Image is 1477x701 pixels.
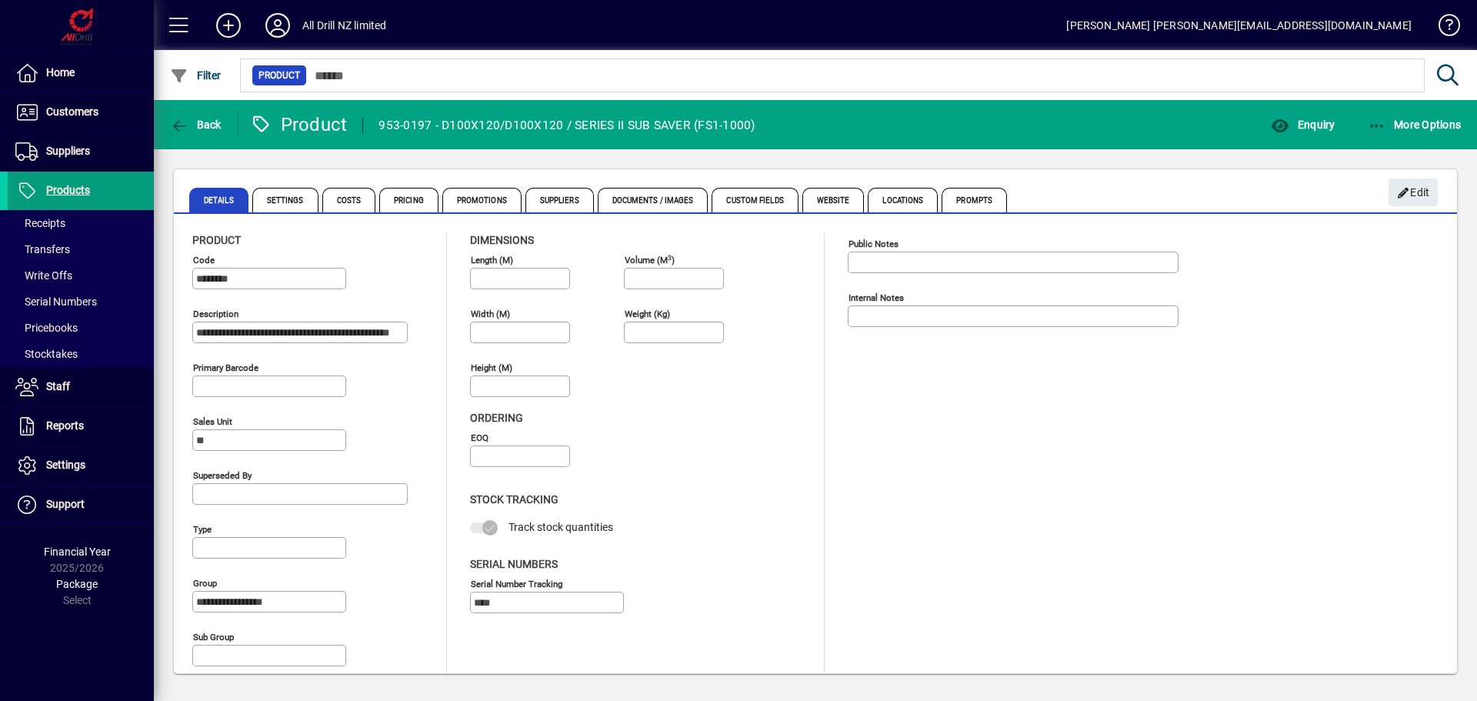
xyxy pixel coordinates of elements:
[1267,111,1339,139] button: Enquiry
[15,243,70,255] span: Transfers
[154,111,238,139] app-page-header-button: Back
[868,188,938,212] span: Locations
[15,322,78,334] span: Pricebooks
[44,546,111,558] span: Financial Year
[598,188,708,212] span: Documents / Images
[193,309,238,319] mat-label: Description
[46,498,85,510] span: Support
[8,54,154,92] a: Home
[470,234,534,246] span: Dimensions
[15,295,97,308] span: Serial Numbers
[470,558,558,570] span: Serial Numbers
[46,145,90,157] span: Suppliers
[1389,179,1438,206] button: Edit
[471,255,513,265] mat-label: Length (m)
[204,12,253,39] button: Add
[8,315,154,341] a: Pricebooks
[166,111,225,139] button: Back
[802,188,865,212] span: Website
[170,69,222,82] span: Filter
[192,234,241,246] span: Product
[471,362,512,373] mat-label: Height (m)
[170,119,222,131] span: Back
[849,292,904,303] mat-label: Internal Notes
[46,419,84,432] span: Reports
[1271,119,1335,131] span: Enquiry
[8,262,154,289] a: Write Offs
[712,188,798,212] span: Custom Fields
[1427,3,1458,53] a: Knowledge Base
[193,632,234,643] mat-label: Sub group
[470,493,558,506] span: Stock Tracking
[46,184,90,196] span: Products
[1066,13,1412,38] div: [PERSON_NAME] [PERSON_NAME][EMAIL_ADDRESS][DOMAIN_NAME]
[15,217,65,229] span: Receipts
[471,432,488,443] mat-label: EOQ
[942,188,1007,212] span: Prompts
[193,255,215,265] mat-label: Code
[258,68,300,83] span: Product
[193,524,212,535] mat-label: Type
[8,93,154,132] a: Customers
[508,521,613,533] span: Track stock quantities
[189,188,248,212] span: Details
[8,341,154,367] a: Stocktakes
[471,578,562,589] mat-label: Serial Number tracking
[46,380,70,392] span: Staff
[442,188,522,212] span: Promotions
[1364,111,1465,139] button: More Options
[56,578,98,590] span: Package
[46,66,75,78] span: Home
[250,112,348,137] div: Product
[470,412,523,424] span: Ordering
[46,105,98,118] span: Customers
[8,446,154,485] a: Settings
[379,188,438,212] span: Pricing
[193,416,232,427] mat-label: Sales unit
[15,269,72,282] span: Write Offs
[252,188,318,212] span: Settings
[15,348,78,360] span: Stocktakes
[166,62,225,89] button: Filter
[471,309,510,319] mat-label: Width (m)
[8,132,154,171] a: Suppliers
[46,459,85,471] span: Settings
[193,578,217,589] mat-label: Group
[625,309,670,319] mat-label: Weight (Kg)
[8,368,154,406] a: Staff
[302,13,387,38] div: All Drill NZ limited
[1397,180,1430,205] span: Edit
[1368,119,1462,131] span: More Options
[8,486,154,524] a: Support
[322,188,376,212] span: Costs
[253,12,302,39] button: Profile
[8,210,154,236] a: Receipts
[193,470,252,481] mat-label: Superseded by
[193,362,258,373] mat-label: Primary barcode
[8,236,154,262] a: Transfers
[378,113,755,138] div: 953-0197 - D100X120/D100X120 / SERIES II SUB SAVER (FS1-1000)
[8,289,154,315] a: Serial Numbers
[668,253,672,261] sup: 3
[525,188,594,212] span: Suppliers
[625,255,675,265] mat-label: Volume (m )
[8,407,154,446] a: Reports
[849,239,899,249] mat-label: Public Notes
